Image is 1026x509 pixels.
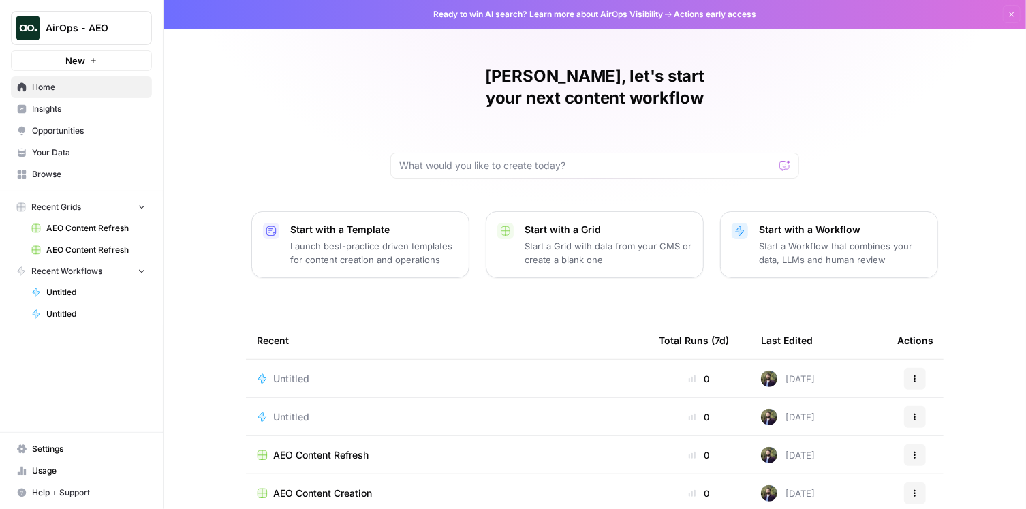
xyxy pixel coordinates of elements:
a: Untitled [25,281,152,303]
p: Start with a Workflow [759,223,927,236]
span: AEO Content Refresh [46,244,146,256]
button: Help + Support [11,482,152,504]
a: AEO Content Refresh [257,448,637,462]
a: AEO Content Creation [257,487,637,500]
span: Opportunities [32,125,146,137]
span: AEO Content Creation [273,487,372,500]
a: Settings [11,438,152,460]
span: Untitled [273,372,309,386]
a: Browse [11,164,152,185]
button: Start with a WorkflowStart a Workflow that combines your data, LLMs and human review [720,211,938,278]
div: Recent [257,322,637,359]
span: Ready to win AI search? about AirOps Visibility [433,8,663,20]
button: Recent Workflows [11,261,152,281]
img: AirOps - AEO Logo [16,16,40,40]
span: Untitled [46,308,146,320]
span: Insights [32,103,146,115]
span: Browse [32,168,146,181]
p: Start a Workflow that combines your data, LLMs and human review [759,239,927,266]
span: Actions early access [674,8,756,20]
div: Actions [897,322,933,359]
div: Total Runs (7d) [659,322,729,359]
div: [DATE] [761,447,815,463]
span: Help + Support [32,487,146,499]
span: AEO Content Refresh [273,448,369,462]
a: Insights [11,98,152,120]
input: What would you like to create today? [399,159,774,172]
div: [DATE] [761,371,815,387]
div: 0 [659,372,739,386]
img: 4dqwcgipae5fdwxp9v51u2818epj [761,409,777,425]
a: Untitled [25,303,152,325]
span: Recent Grids [31,201,81,213]
img: 4dqwcgipae5fdwxp9v51u2818epj [761,485,777,502]
span: Home [32,81,146,93]
span: AirOps - AEO [46,21,128,35]
img: 4dqwcgipae5fdwxp9v51u2818epj [761,371,777,387]
button: Start with a GridStart a Grid with data from your CMS or create a blank one [486,211,704,278]
div: [DATE] [761,409,815,425]
p: Start with a Grid [525,223,692,236]
button: New [11,50,152,71]
div: 0 [659,448,739,462]
a: AEO Content Refresh [25,239,152,261]
div: 0 [659,487,739,500]
a: Learn more [529,9,574,19]
button: Start with a TemplateLaunch best-practice driven templates for content creation and operations [251,211,469,278]
span: AEO Content Refresh [46,222,146,234]
a: Untitled [257,410,637,424]
a: Your Data [11,142,152,164]
div: 0 [659,410,739,424]
p: Start a Grid with data from your CMS or create a blank one [525,239,692,266]
span: Settings [32,443,146,455]
span: New [65,54,85,67]
span: Recent Workflows [31,265,102,277]
h1: [PERSON_NAME], let's start your next content workflow [390,65,799,109]
div: Last Edited [761,322,813,359]
a: AEO Content Refresh [25,217,152,239]
img: 4dqwcgipae5fdwxp9v51u2818epj [761,447,777,463]
a: Opportunities [11,120,152,142]
a: Untitled [257,372,637,386]
span: Untitled [273,410,309,424]
button: Recent Grids [11,197,152,217]
span: Your Data [32,146,146,159]
p: Start with a Template [290,223,458,236]
span: Untitled [46,286,146,298]
div: [DATE] [761,485,815,502]
a: Usage [11,460,152,482]
a: Home [11,76,152,98]
p: Launch best-practice driven templates for content creation and operations [290,239,458,266]
button: Workspace: AirOps - AEO [11,11,152,45]
span: Usage [32,465,146,477]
